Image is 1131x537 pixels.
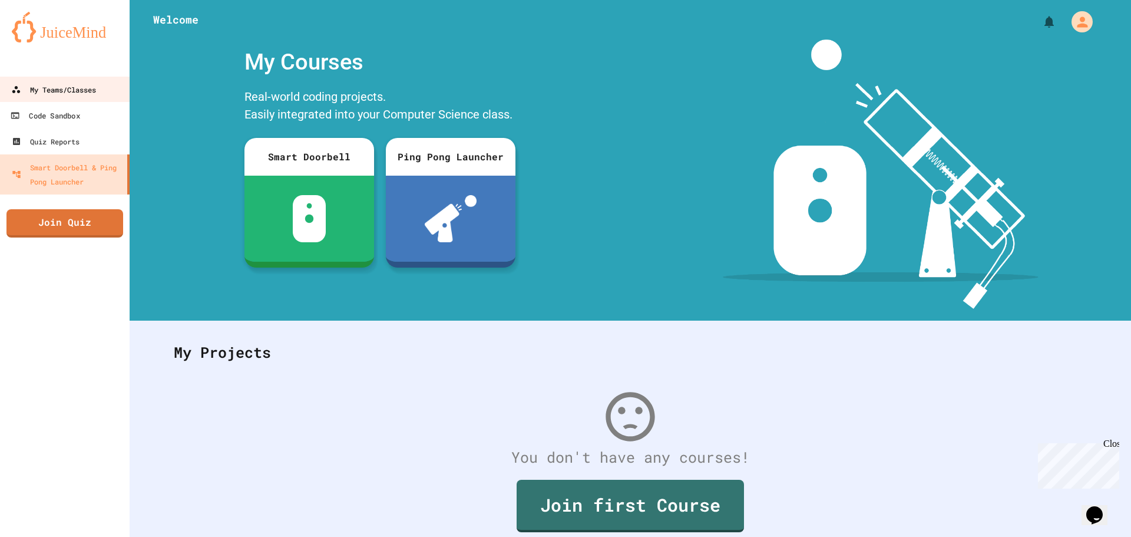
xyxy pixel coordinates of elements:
[12,160,123,189] div: Smart Doorbell & Ping Pong Launcher
[12,12,118,42] img: logo-orange.svg
[5,5,81,75] div: Chat with us now!Close
[239,85,521,129] div: Real-world coding projects. Easily integrated into your Computer Science class.
[12,134,80,149] div: Quiz Reports
[1033,439,1119,489] iframe: chat widget
[517,480,744,532] a: Join first Course
[244,138,374,176] div: Smart Doorbell
[6,209,123,238] a: Join Quiz
[10,108,80,123] div: Code Sandbox
[425,195,477,242] img: ppl-with-ball.png
[162,446,1099,469] div: You don't have any courses!
[293,195,326,242] img: sdb-white.svg
[239,39,521,85] div: My Courses
[1020,12,1059,32] div: My Notifications
[11,83,96,97] div: My Teams/Classes
[386,138,515,176] div: Ping Pong Launcher
[723,39,1039,309] img: banner-image-my-projects.png
[162,330,1099,375] div: My Projects
[1059,8,1096,35] div: My Account
[1082,490,1119,525] iframe: chat widget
